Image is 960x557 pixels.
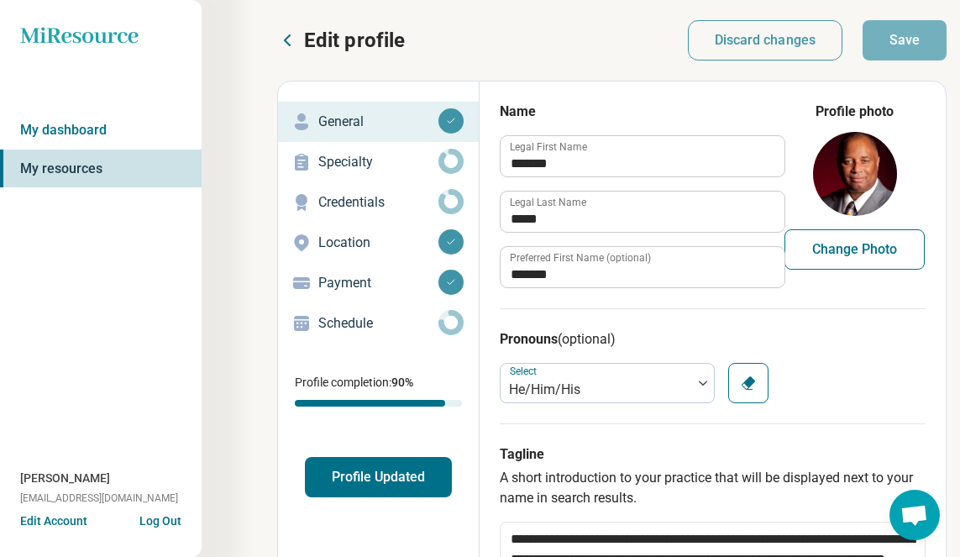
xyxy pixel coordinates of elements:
[784,229,925,270] button: Change Photo
[295,400,462,407] div: Profile completion
[278,102,479,142] a: General
[509,380,684,400] div: He/Him/His
[510,197,586,208] label: Legal Last Name
[20,491,178,506] span: [EMAIL_ADDRESS][DOMAIN_NAME]
[500,468,926,508] p: A short introduction to your practice that will be displayed next to your name in search results.
[278,223,479,263] a: Location
[20,512,87,530] button: Edit Account
[139,512,181,526] button: Log Out
[816,102,894,122] legend: Profile photo
[510,253,651,263] label: Preferred First Name (optional)
[391,376,413,389] span: 90 %
[20,470,110,487] span: [PERSON_NAME]
[318,273,438,293] p: Payment
[318,112,438,132] p: General
[278,263,479,303] a: Payment
[318,192,438,213] p: Credentials
[318,233,438,253] p: Location
[558,331,616,347] span: (optional)
[318,152,438,172] p: Specialty
[688,20,843,60] button: Discard changes
[813,132,897,216] img: avatar image
[318,313,438,334] p: Schedule
[278,364,479,417] div: Profile completion:
[277,27,405,54] button: Edit profile
[500,444,926,465] h3: Tagline
[889,490,940,540] div: Open chat
[863,20,947,60] button: Save
[278,142,479,182] a: Specialty
[510,142,587,152] label: Legal First Name
[305,457,452,497] button: Profile Updated
[278,303,479,344] a: Schedule
[500,102,784,122] h3: Name
[510,365,540,377] label: Select
[278,182,479,223] a: Credentials
[304,27,405,54] p: Edit profile
[500,329,926,349] h3: Pronouns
